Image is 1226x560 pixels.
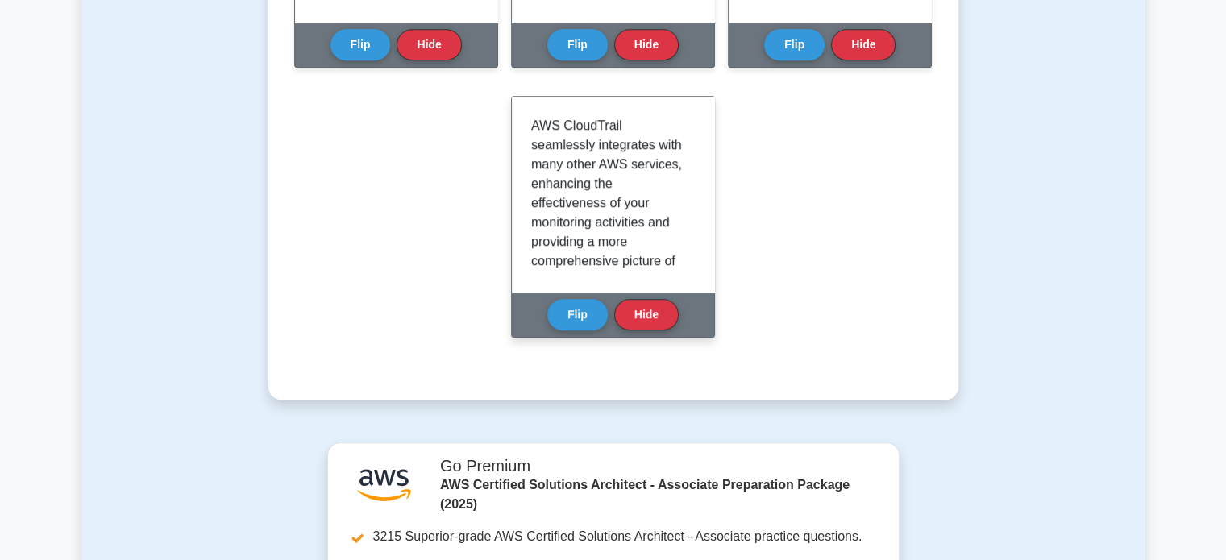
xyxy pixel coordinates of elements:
button: Hide [614,29,679,60]
button: Hide [614,299,679,330]
button: Flip [764,29,825,60]
button: Flip [547,29,608,60]
button: Hide [831,29,896,60]
button: Flip [547,299,608,330]
button: Flip [330,29,391,60]
button: Hide [397,29,461,60]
